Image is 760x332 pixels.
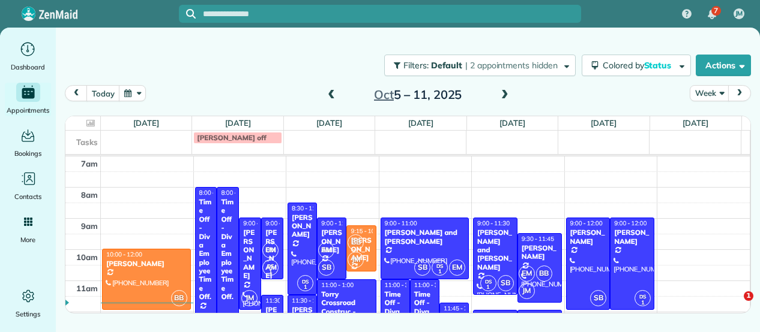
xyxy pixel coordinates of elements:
span: 8am [81,190,98,200]
span: EM [449,259,465,276]
span: 12:00 - 2:00 [477,312,510,319]
span: 9am [81,221,98,231]
button: prev [65,85,88,101]
span: DS [436,262,443,269]
span: Filters: [403,60,429,71]
small: 1 [298,282,313,293]
div: [PERSON_NAME] [243,228,258,280]
a: [DATE] [683,118,708,128]
small: 1 [432,266,447,277]
svg: Focus search [186,9,196,19]
span: DS [639,293,646,300]
span: SB [318,259,334,276]
span: | 2 appointments hidden [465,60,558,71]
span: Oct [374,87,394,102]
span: DS [302,278,309,285]
span: Settings [16,308,41,320]
span: 9:00 - 11:00 [321,219,354,227]
span: Appointments [7,104,50,116]
div: [PERSON_NAME] and [PERSON_NAME] [384,228,466,246]
span: 9:15 - 10:45 [351,227,383,235]
button: Actions [696,55,751,76]
span: 9:00 - 11:30 [477,219,510,227]
a: [DATE] [408,118,434,128]
span: Dashboard [11,61,45,73]
span: DS [485,278,492,285]
span: 7am [81,159,98,168]
span: 1 [744,291,753,301]
small: 1 [635,297,650,309]
span: [PERSON_NAME] off [197,133,266,142]
span: DS [267,262,274,269]
span: 9:00 - 12:00 [614,219,647,227]
span: Bookings [14,147,42,159]
span: 8:30 - 11:30 [292,204,324,212]
span: 8:00 - 3:00 [221,189,250,197]
span: SB [498,275,514,291]
div: Time Off - Diva Employee Time Off. [220,198,235,301]
span: 9:30 - 11:45 [522,235,554,243]
span: Contacts [14,191,41,203]
a: Dashboard [5,40,51,73]
a: Filters: Default | 2 appointments hidden [378,55,576,76]
span: 11:30 - 2:30 [265,297,298,304]
span: 11:00 - 3:00 [414,281,447,289]
span: 7 [714,6,718,16]
small: 1 [263,266,278,277]
span: EM [519,265,535,282]
span: Colored by [603,60,675,71]
h2: 5 – 11, 2025 [343,88,493,101]
div: [PERSON_NAME] [521,244,558,261]
div: [PERSON_NAME] [291,213,313,239]
span: 9:00 - 12:00 [243,219,276,227]
span: 9:00 - 11:00 [265,219,298,227]
span: EM [318,242,334,258]
span: JM [241,290,258,306]
span: More [20,234,35,246]
iframe: Intercom live chat [719,291,748,320]
button: Focus search [179,9,196,19]
a: [DATE] [316,118,342,128]
small: 1 [481,282,496,293]
a: [DATE] [225,118,251,128]
span: 8:00 - 3:00 [199,189,228,197]
span: 11:00 - 1:00 [321,281,354,289]
span: 9:00 - 11:00 [385,219,417,227]
span: SB [590,290,606,306]
a: [DATE] [499,118,525,128]
div: [PERSON_NAME] [570,228,607,246]
span: 11:00 - 3:00 [385,281,417,289]
a: [DATE] [133,118,159,128]
button: next [728,85,751,101]
div: [PERSON_NAME] and [PERSON_NAME] [477,228,514,271]
span: BB [171,290,187,306]
span: JM [348,252,364,268]
a: Contacts [5,169,51,203]
span: 9:00 - 12:00 [570,219,603,227]
button: Filters: Default | 2 appointments hidden [384,55,576,76]
span: 10am [76,252,98,262]
button: today [86,85,119,101]
div: [PERSON_NAME] [291,306,313,331]
span: 11am [76,283,98,293]
span: 10:00 - 12:00 [106,250,142,258]
span: JM [519,283,535,299]
span: Status [644,60,674,71]
span: EM [262,242,279,258]
div: 7 unread notifications [699,1,725,28]
button: Week [690,85,729,101]
span: SB [414,259,430,276]
a: Bookings [5,126,51,159]
span: JM [735,9,743,19]
button: Colored byStatus [582,55,691,76]
div: Time Off - Diva Employee Time Off. [199,198,214,301]
span: BB [348,234,364,250]
span: Default [431,60,463,71]
div: [PERSON_NAME] [106,259,187,268]
span: BB [536,265,552,282]
div: [PERSON_NAME] [614,228,651,246]
a: [DATE] [591,118,617,128]
a: Settings [5,286,51,320]
div: [PERSON_NAME] [321,228,343,254]
span: 12:00 - 2:00 [522,312,554,319]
